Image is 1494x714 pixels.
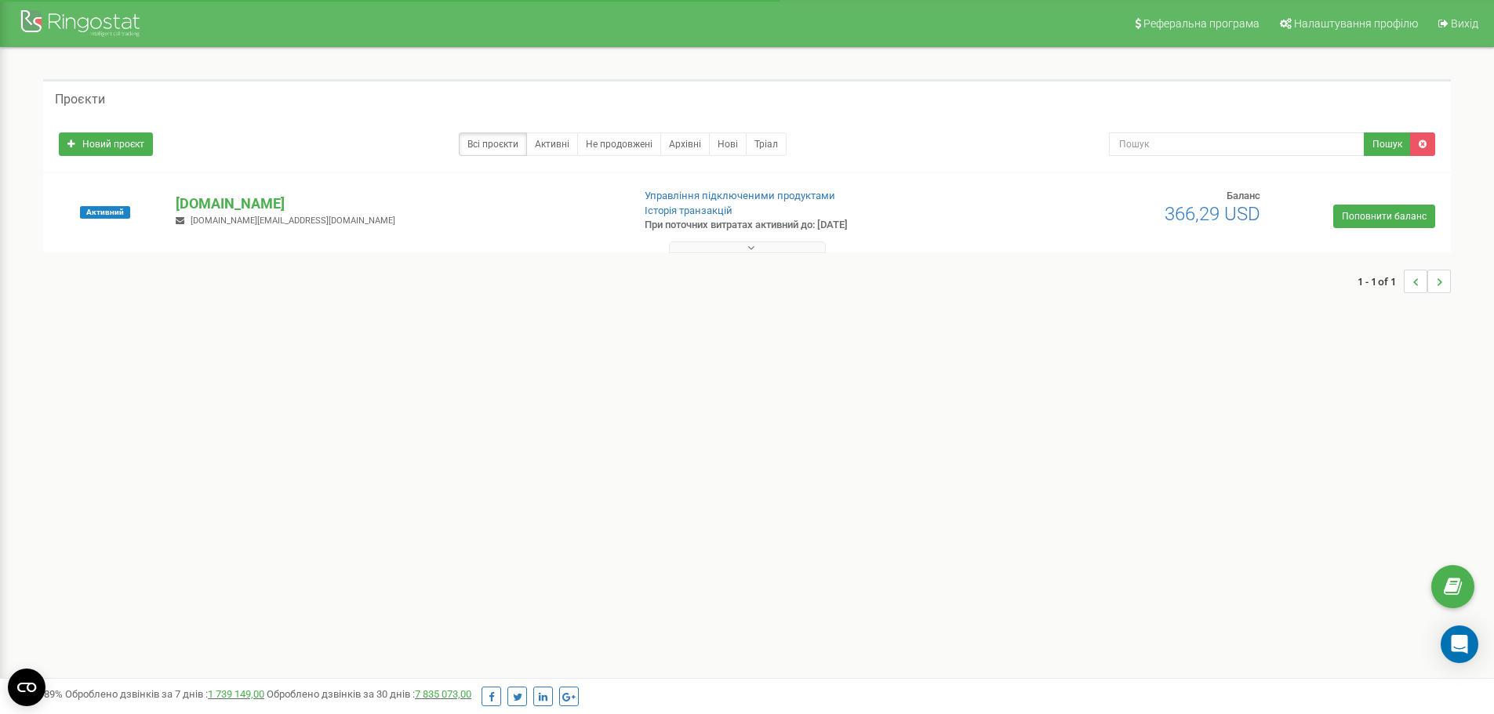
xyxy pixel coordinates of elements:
[645,218,971,233] p: При поточних витратах активний до: [DATE]
[709,132,747,156] a: Нові
[577,132,661,156] a: Не продовжені
[59,132,153,156] a: Новий проєкт
[1227,190,1260,201] span: Баланс
[1333,205,1435,228] a: Поповнити баланс
[459,132,527,156] a: Всі проєкти
[526,132,578,156] a: Активні
[208,688,264,700] a: 1 739 149,00
[746,132,787,156] a: Тріал
[1451,17,1478,30] span: Вихід
[176,194,619,214] p: [DOMAIN_NAME]
[415,688,471,700] a: 7 835 073,00
[1358,254,1451,309] nav: ...
[8,669,45,706] button: Open CMP widget
[1294,17,1418,30] span: Налаштування профілю
[191,216,395,226] span: [DOMAIN_NAME][EMAIL_ADDRESS][DOMAIN_NAME]
[1143,17,1260,30] span: Реферальна програма
[1165,203,1260,225] span: 366,29 USD
[80,206,130,219] span: Активний
[267,688,471,700] span: Оброблено дзвінків за 30 днів :
[660,132,710,156] a: Архівні
[1441,625,1478,663] div: Open Intercom Messenger
[1109,132,1365,156] input: Пошук
[1358,270,1404,293] span: 1 - 1 of 1
[645,205,732,216] a: Історія транзакцій
[1364,132,1411,156] button: Пошук
[65,688,264,700] span: Оброблено дзвінків за 7 днів :
[645,190,835,201] a: Управління підключеними продуктами
[55,92,105,107] h5: Проєкти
